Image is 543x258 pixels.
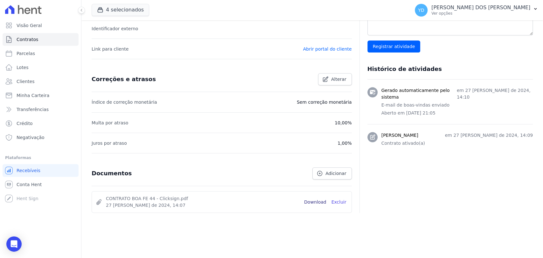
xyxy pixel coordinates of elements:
[3,47,79,60] a: Parcelas
[335,119,352,127] p: 10,00%
[92,25,138,32] p: Identificador externo
[17,106,49,113] span: Transferências
[367,65,442,73] h3: Histórico de atividades
[367,40,421,52] input: Registrar atividade
[431,11,530,16] p: Ver opções
[381,102,533,108] p: E-mail de boas-vindas enviado
[312,167,352,179] a: Adicionar
[338,139,352,147] p: 1,00%
[3,19,79,32] a: Visão Geral
[304,199,326,206] a: Download
[92,170,132,177] h3: Documentos
[17,78,34,85] span: Clientes
[381,140,533,147] p: Contrato ativado(a)
[17,22,42,29] span: Visão Geral
[92,45,129,53] p: Link para cliente
[457,87,533,101] p: em 27 [PERSON_NAME] de 2024, 14:10
[17,167,40,174] span: Recebíveis
[3,103,79,116] a: Transferências
[17,64,29,71] span: Lotes
[431,4,530,11] p: [PERSON_NAME] DOS [PERSON_NAME]
[410,1,543,19] button: YD [PERSON_NAME] DOS [PERSON_NAME] Ver opções
[92,119,128,127] p: Multa por atraso
[318,73,352,85] a: Alterar
[381,132,418,139] h3: [PERSON_NAME]
[3,33,79,46] a: Contratos
[3,131,79,144] a: Negativação
[3,61,79,74] a: Lotes
[3,89,79,102] a: Minha Carteira
[331,199,346,206] a: Excluir
[418,8,424,12] span: YD
[297,98,352,106] p: Sem correção monetária
[17,92,49,99] span: Minha Carteira
[3,164,79,177] a: Recebíveis
[106,195,299,202] span: CONTRATO BOA FE 44 - Clicksign.pdf
[92,4,149,16] button: 4 selecionados
[17,50,35,57] span: Parcelas
[445,132,533,139] p: em 27 [PERSON_NAME] de 2024, 14:09
[3,75,79,88] a: Clientes
[17,120,33,127] span: Crédito
[381,110,533,116] p: Aberto em [DATE] 21:05
[381,87,457,101] h3: Gerado automaticamente pelo sistema
[92,139,127,147] p: Juros por atraso
[331,76,346,82] span: Alterar
[303,46,352,52] a: Abrir portal do cliente
[106,202,299,209] span: 27 [PERSON_NAME] de 2024, 14:07
[5,154,76,162] div: Plataformas
[325,170,346,177] span: Adicionar
[3,117,79,130] a: Crédito
[92,98,157,106] p: Índice de correção monetária
[3,178,79,191] a: Conta Hent
[17,181,42,188] span: Conta Hent
[92,75,156,83] h3: Correções e atrasos
[17,36,38,43] span: Contratos
[6,236,22,252] div: Open Intercom Messenger
[17,134,45,141] span: Negativação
